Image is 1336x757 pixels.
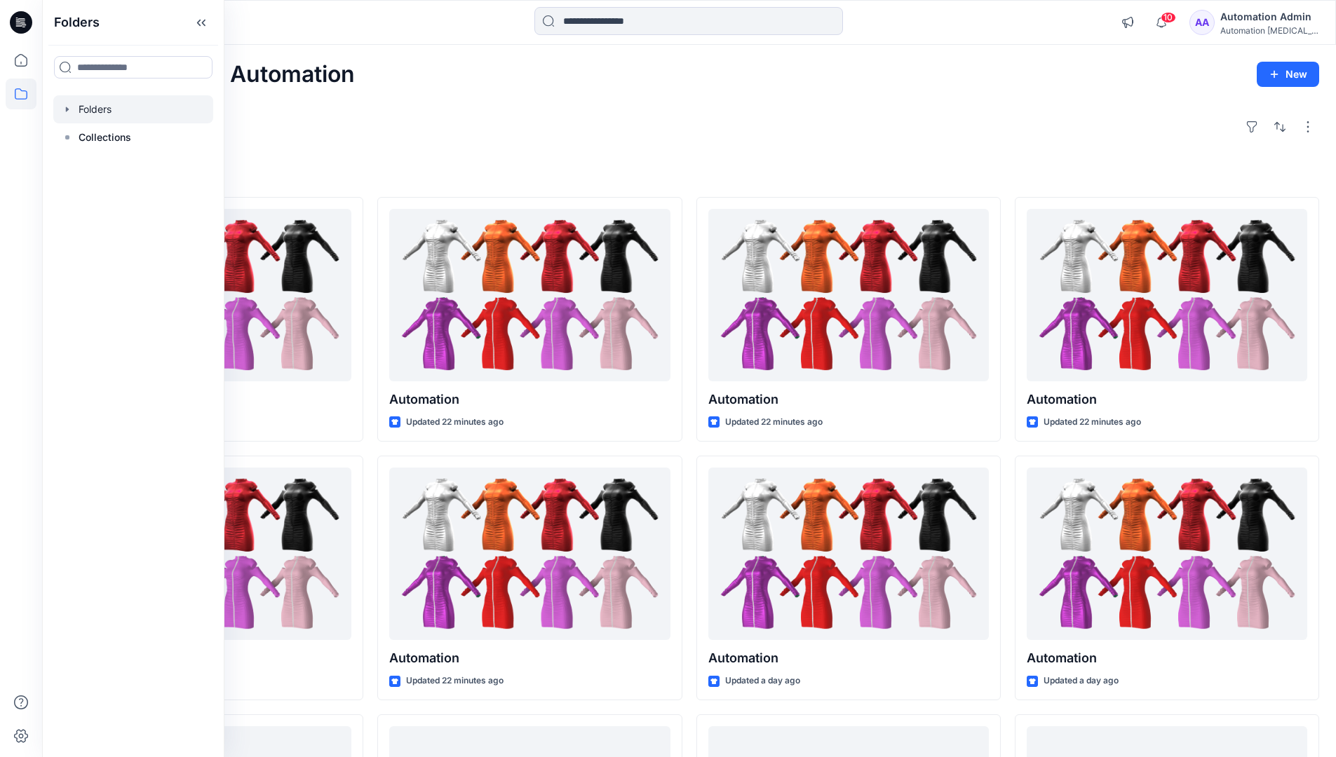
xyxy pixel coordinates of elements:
p: Updated 22 minutes ago [406,415,504,430]
div: Automation [MEDICAL_DATA]... [1220,25,1318,36]
p: Updated 22 minutes ago [406,674,504,688]
button: New [1257,62,1319,87]
p: Automation [389,390,670,409]
p: Updated 22 minutes ago [1044,415,1141,430]
p: Updated 22 minutes ago [725,415,823,430]
span: 10 [1161,12,1176,23]
a: Automation [1027,209,1307,382]
p: Automation [1027,648,1307,668]
a: Automation [1027,468,1307,641]
p: Updated a day ago [1044,674,1119,688]
h4: Styles [59,166,1319,183]
p: Collections [79,129,131,146]
a: Automation [708,209,989,382]
a: Automation [389,209,670,382]
p: Updated a day ago [725,674,800,688]
p: Automation [389,648,670,668]
a: Automation [389,468,670,641]
p: Automation [1027,390,1307,409]
p: Automation [708,648,989,668]
p: Automation [708,390,989,409]
div: Automation Admin [1220,8,1318,25]
a: Automation [708,468,989,641]
div: AA [1189,10,1215,35]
